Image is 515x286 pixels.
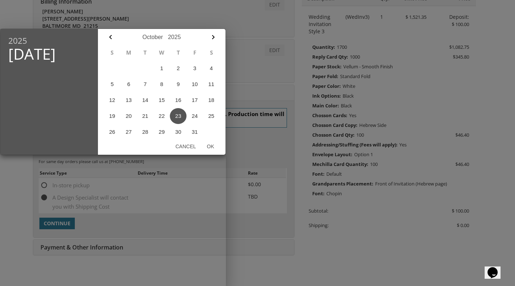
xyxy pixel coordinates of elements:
button: 31 [186,124,203,140]
button: 23 [170,108,186,124]
button: 19 [104,108,121,124]
button: 30 [170,124,186,140]
button: 13 [120,92,137,108]
button: 18 [203,92,220,108]
button: 5 [104,76,121,92]
iframe: chat widget [485,257,508,279]
button: Ok [201,140,219,153]
button: 6 [120,76,137,92]
button: 17 [186,92,203,108]
button: 27 [120,124,137,140]
button: 21 [137,108,154,124]
button: 28 [137,124,154,140]
button: 16 [170,92,186,108]
button: 20 [120,108,137,124]
button: 29 [154,124,170,140]
button: 15 [154,92,170,108]
button: 11 [203,76,220,92]
button: 25 [203,108,220,124]
button: 24 [186,108,203,124]
button: 8 [154,76,170,92]
button: 10 [186,76,203,92]
button: 9 [170,76,186,92]
button: 14 [137,92,154,108]
button: 12 [104,92,121,108]
button: 22 [154,108,170,124]
button: 26 [104,124,121,140]
button: 7 [137,76,154,92]
button: Cancel [170,140,201,153]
